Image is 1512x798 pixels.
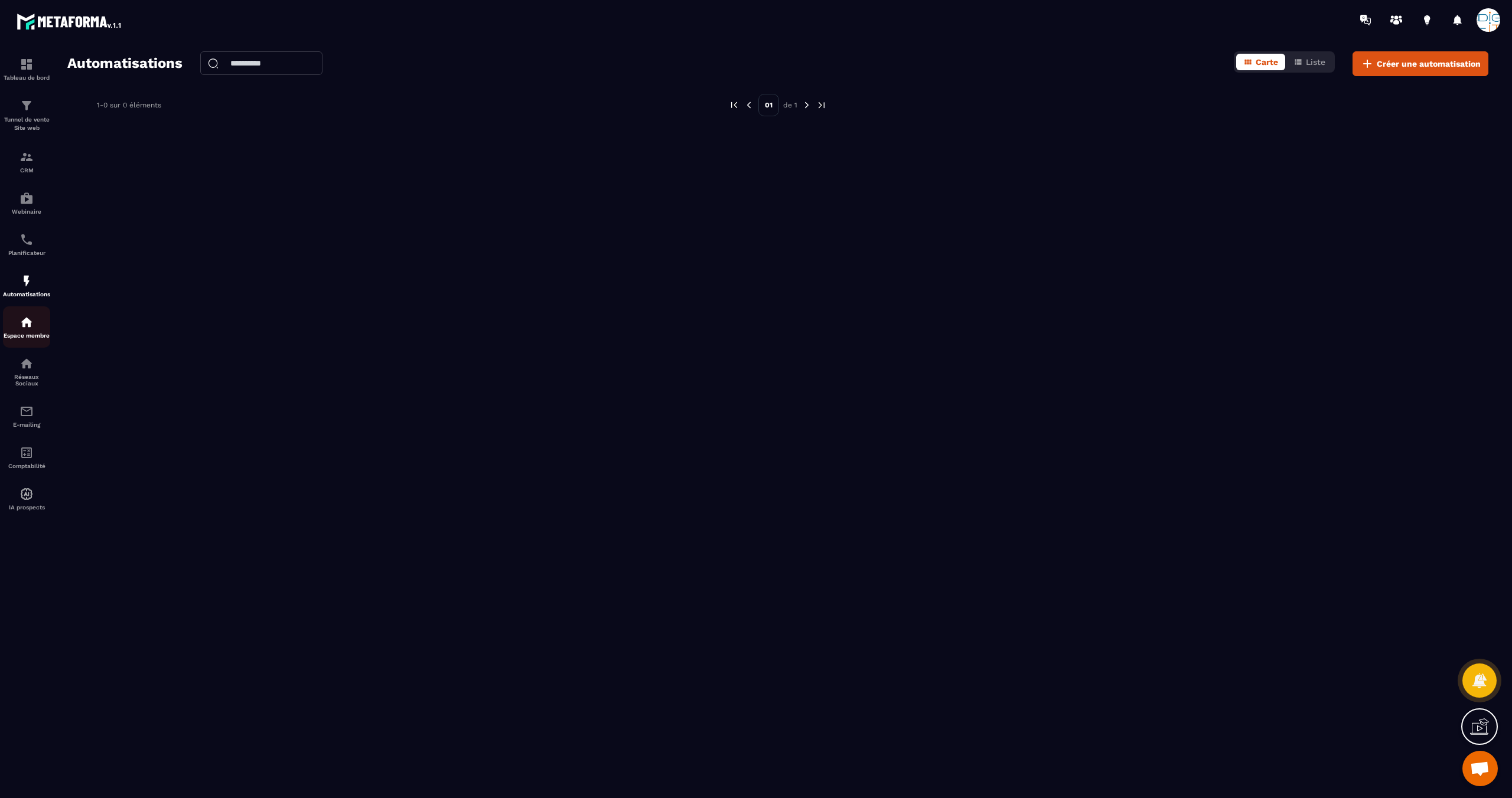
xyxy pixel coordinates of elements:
[19,357,34,371] img: social-network
[816,100,827,110] img: next
[1236,54,1285,70] button: Carte
[1306,57,1325,67] span: Liste
[19,315,34,329] img: automations
[1377,58,1481,70] span: Créer une automatisation
[19,57,34,71] img: formation
[1353,51,1488,76] button: Créer une automatisation
[3,306,50,348] a: automationsautomationsEspace membre
[97,101,161,109] p: 1-0 sur 0 éléments
[19,150,34,164] img: formation
[3,167,50,174] p: CRM
[3,182,50,224] a: automationsautomationsWebinaire
[3,224,50,265] a: schedulerschedulerPlanificateur
[17,11,123,32] img: logo
[3,48,50,90] a: formationformationTableau de bord
[19,233,34,247] img: scheduler
[19,446,34,460] img: accountant
[744,100,754,110] img: prev
[3,74,50,81] p: Tableau de bord
[3,291,50,297] p: Automatisations
[3,208,50,215] p: Webinaire
[1462,751,1498,786] a: Ouvrir le chat
[19,274,34,288] img: automations
[801,100,812,110] img: next
[783,100,797,110] p: de 1
[3,504,50,511] p: IA prospects
[19,404,34,418] img: email
[1256,57,1278,67] span: Carte
[1286,54,1332,70] button: Liste
[19,487,34,501] img: automations
[3,437,50,478] a: accountantaccountantComptabilité
[3,374,50,387] p: Réseaux Sociaux
[3,348,50,395] a: social-networksocial-networkRéseaux Sociaux
[67,51,183,76] h2: Automatisations
[3,421,50,428] p: E-mailing
[3,116,50,132] p: Tunnel de vente Site web
[3,463,50,469] p: Comptabilité
[19,99,34,113] img: formation
[758,94,779,116] p: 01
[3,265,50,306] a: automationsautomationsAutomatisations
[3,90,50,141] a: formationformationTunnel de vente Site web
[3,250,50,256] p: Planificateur
[19,191,34,205] img: automations
[3,141,50,182] a: formationformationCRM
[3,332,50,339] p: Espace membre
[3,395,50,437] a: emailemailE-mailing
[729,100,739,110] img: prev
